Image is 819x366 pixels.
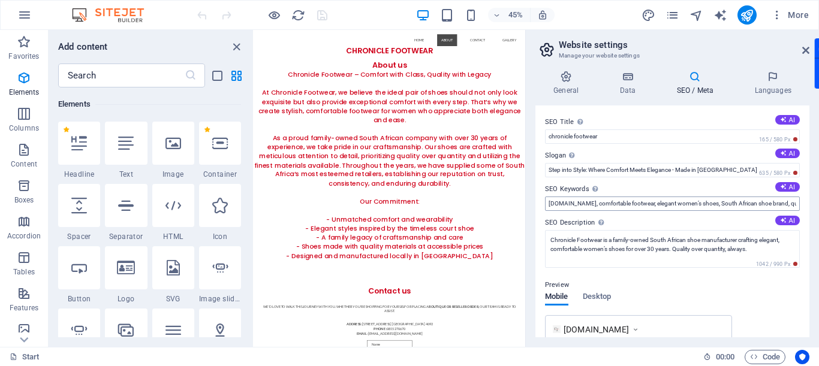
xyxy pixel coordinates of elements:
span: Icon [199,232,241,241]
h4: SEO / Meta [658,71,736,96]
p: Columns [9,123,39,133]
button: list-view [210,68,224,83]
button: Slogan [775,149,800,158]
button: reload [291,8,305,22]
button: publish [737,5,757,25]
button: close panel [229,40,243,54]
i: Publish [740,8,754,22]
h6: 45% [506,8,525,22]
button: navigator [689,8,704,22]
i: Pages (Ctrl+Alt+S) [666,8,679,22]
span: Container [199,170,241,179]
div: Preview [545,292,611,315]
p: Tables [13,267,35,277]
label: SEO Keywords [545,182,800,196]
span: Code [750,350,780,364]
span: 165 / 580 Px [757,135,800,144]
button: More [766,5,814,25]
h4: Languages [736,71,809,96]
span: Image slider [199,294,241,304]
button: SEO Title [775,115,800,125]
span: Remove from favorites [63,126,70,133]
div: Separator [105,184,147,241]
button: text_generator [713,8,728,22]
input: Search [58,63,185,87]
div: Icon [199,184,241,241]
span: Image [152,170,194,179]
div: HTML [152,184,194,241]
button: Usercentrics [795,350,809,364]
label: SEO Title [545,115,800,129]
h2: Website settings [559,40,809,50]
p: Features [10,303,38,313]
div: Logo [105,246,147,304]
span: Remove from favorites [204,126,210,133]
p: Accordion [7,231,41,241]
p: Favorites [8,52,39,61]
div: Headline [58,122,100,179]
div: Container [199,122,241,179]
h6: Add content [58,40,108,54]
div: Button [58,246,100,304]
label: SEO Description [545,216,800,230]
span: More [771,9,809,21]
p: Preview [545,278,569,292]
button: grid-view [229,68,243,83]
span: Separator [105,232,147,241]
p: Boxes [14,195,34,205]
button: SEO Keywords [775,182,800,192]
i: Reload page [291,8,305,22]
button: SEO Description [775,216,800,225]
img: Editor Logo [69,8,159,22]
button: Click here to leave preview mode and continue editing [267,8,281,22]
div: SVG [152,246,194,304]
img: 1-qqnZnRZ9dbmGsaHdOj0wmQ-Hcgi-Zyz5I7lINDnub5jJQ.png [553,325,561,333]
input: Slogan... [545,163,800,177]
span: [DOMAIN_NAME] [564,323,629,335]
span: 635 / 580 Px [757,169,800,177]
p: Content [11,159,37,169]
span: Text [105,170,147,179]
span: 00 00 [716,350,734,364]
h4: Data [601,71,658,96]
span: Mobile [545,289,568,306]
span: Spacer [58,232,100,241]
div: Image slider [199,246,241,304]
a: Click to cancel selection. Double-click to open Pages [10,350,40,364]
span: SVG [152,294,194,304]
i: Design (Ctrl+Alt+Y) [642,8,655,22]
button: Code [745,350,785,364]
label: Slogan [545,149,800,163]
h6: Session time [703,350,735,364]
div: Spacer [58,184,100,241]
span: : [724,352,726,361]
span: Headline [58,170,100,179]
h3: Manage your website settings [559,50,785,61]
i: Navigator [689,8,703,22]
h6: Elements [58,97,241,111]
span: HTML [152,232,194,241]
button: design [642,8,656,22]
i: On resize automatically adjust zoom level to fit chosen device. [537,10,548,20]
div: Image [152,122,194,179]
span: Logo [105,294,147,304]
i: AI Writer [713,8,727,22]
p: Elements [9,87,40,97]
button: 45% [488,8,531,22]
button: pages [666,8,680,22]
span: Button [58,294,100,304]
h4: General [535,71,601,96]
span: Desktop [583,289,612,306]
div: Text [105,122,147,179]
span: 1042 / 990 Px [754,260,800,268]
